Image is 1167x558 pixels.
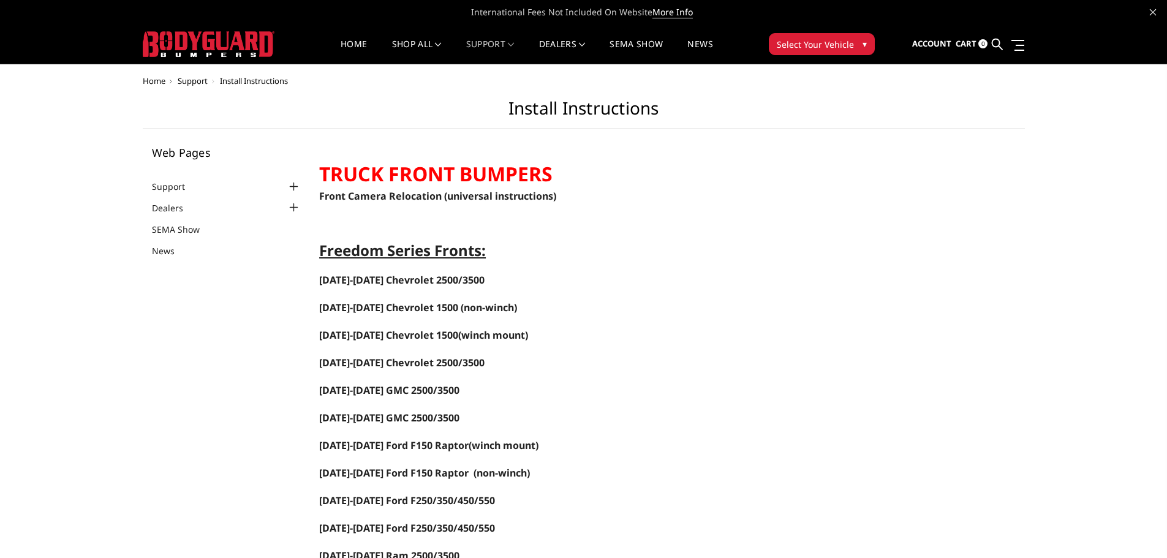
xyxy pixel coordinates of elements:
[319,160,553,187] strong: TRUCK FRONT BUMPERS
[319,301,458,314] span: [DATE]-[DATE] Chevrolet 1500
[152,244,190,257] a: News
[777,38,854,51] span: Select Your Vehicle
[319,328,528,342] span: (winch mount)
[319,411,459,424] span: [DATE]-[DATE] GMC 2500/3500
[978,39,988,48] span: 0
[319,302,458,314] a: [DATE]-[DATE] Chevrolet 1500
[461,301,517,314] span: (non-winch)
[863,37,867,50] span: ▾
[319,466,469,480] span: [DATE]-[DATE] Ford F150 Raptor
[319,522,495,534] a: [DATE]-[DATE] Ford F250/350/450/550
[912,28,951,61] a: Account
[319,521,495,535] span: [DATE]-[DATE] Ford F250/350/450/550
[220,75,288,86] span: Install Instructions
[474,466,530,480] span: (non-winch)
[539,40,586,64] a: Dealers
[319,494,495,507] a: [DATE]-[DATE] Ford F250/350/450/550
[912,38,951,49] span: Account
[956,38,976,49] span: Cart
[319,439,538,452] span: (winch mount)
[319,240,486,260] span: Freedom Series Fronts:
[319,412,459,424] a: [DATE]-[DATE] GMC 2500/3500
[143,98,1025,129] h1: Install Instructions
[178,75,208,86] a: Support
[652,6,693,18] a: More Info
[687,40,712,64] a: News
[152,180,200,193] a: Support
[152,147,301,158] h5: Web Pages
[319,439,469,452] a: [DATE]-[DATE] Ford F150 Raptor
[152,223,215,236] a: SEMA Show
[319,356,485,369] span: [DATE]-[DATE] Chevrolet 2500/3500
[392,40,442,64] a: shop all
[956,28,988,61] a: Cart 0
[341,40,367,64] a: Home
[769,33,875,55] button: Select Your Vehicle
[319,273,485,287] a: [DATE]-[DATE] Chevrolet 2500/3500
[152,202,198,214] a: Dealers
[143,31,274,57] img: BODYGUARD BUMPERS
[143,75,165,86] a: Home
[319,383,459,397] a: [DATE]-[DATE] GMC 2500/3500
[319,467,469,479] a: [DATE]-[DATE] Ford F150 Raptor
[466,40,515,64] a: Support
[319,357,485,369] a: [DATE]-[DATE] Chevrolet 2500/3500
[319,328,458,342] a: [DATE]-[DATE] Chevrolet 1500
[319,189,556,203] a: Front Camera Relocation (universal instructions)
[610,40,663,64] a: SEMA Show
